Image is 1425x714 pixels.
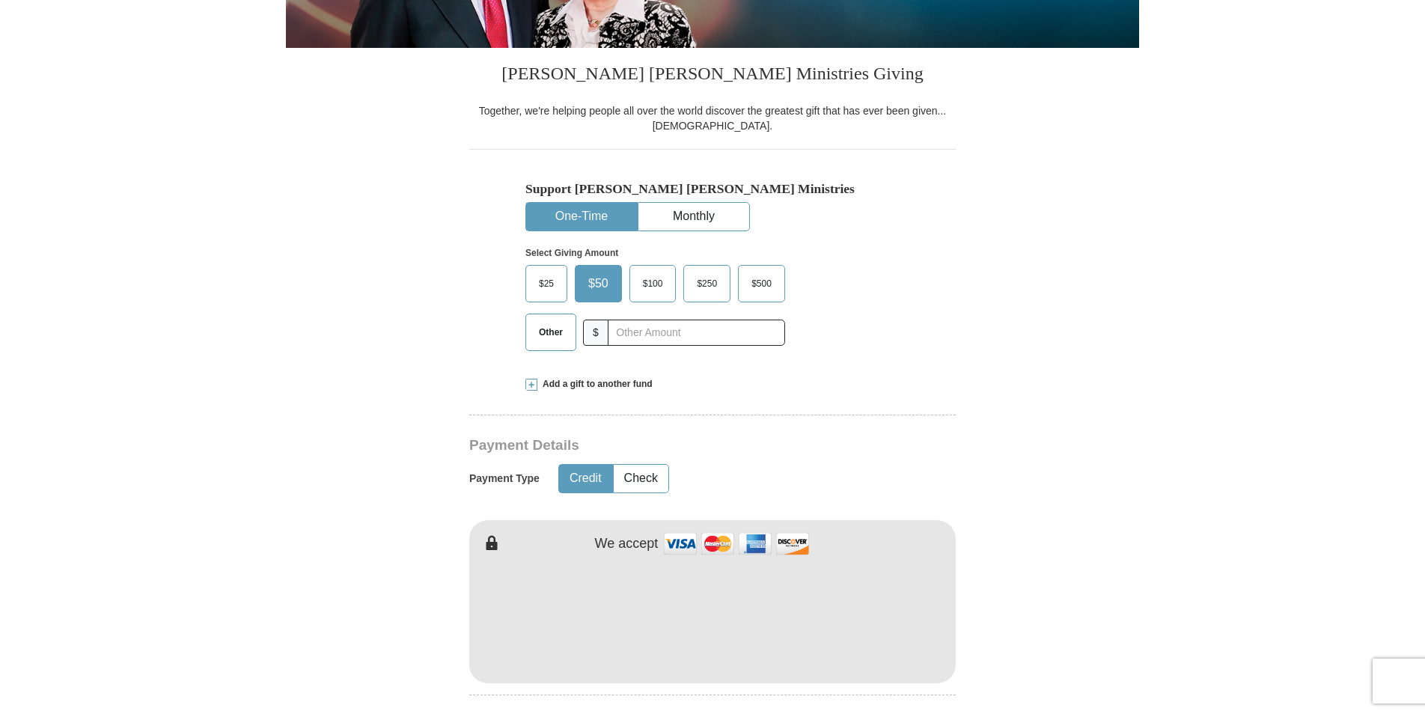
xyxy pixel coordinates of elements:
[559,465,612,492] button: Credit
[638,203,749,231] button: Monthly
[662,528,811,560] img: credit cards accepted
[469,48,956,103] h3: [PERSON_NAME] [PERSON_NAME] Ministries Giving
[608,320,785,346] input: Other Amount
[583,320,608,346] span: $
[635,272,671,295] span: $100
[525,248,618,258] strong: Select Giving Amount
[537,378,653,391] span: Add a gift to another fund
[469,103,956,133] div: Together, we're helping people all over the world discover the greatest gift that has ever been g...
[595,536,659,552] h4: We accept
[531,272,561,295] span: $25
[744,272,779,295] span: $500
[689,272,724,295] span: $250
[469,437,851,454] h3: Payment Details
[531,321,570,344] span: Other
[525,181,900,197] h5: Support [PERSON_NAME] [PERSON_NAME] Ministries
[469,472,540,485] h5: Payment Type
[614,465,668,492] button: Check
[526,203,637,231] button: One-Time
[581,272,616,295] span: $50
